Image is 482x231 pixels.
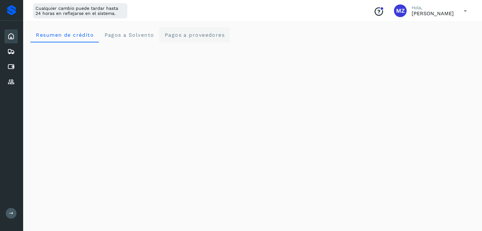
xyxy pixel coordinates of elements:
[4,45,18,59] div: Embarques
[33,3,127,18] div: Cualquier cambio puede tardar hasta 24 horas en reflejarse en el sistema.
[4,60,18,74] div: Cuentas por pagar
[4,75,18,89] div: Proveedores
[4,29,18,43] div: Inicio
[412,5,454,10] p: Hola,
[164,32,225,38] span: Pagos a proveedores
[104,32,154,38] span: Pagos a Solvento
[35,32,94,38] span: Resumen de crédito
[412,10,454,16] p: Mariana Zavala Uribe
